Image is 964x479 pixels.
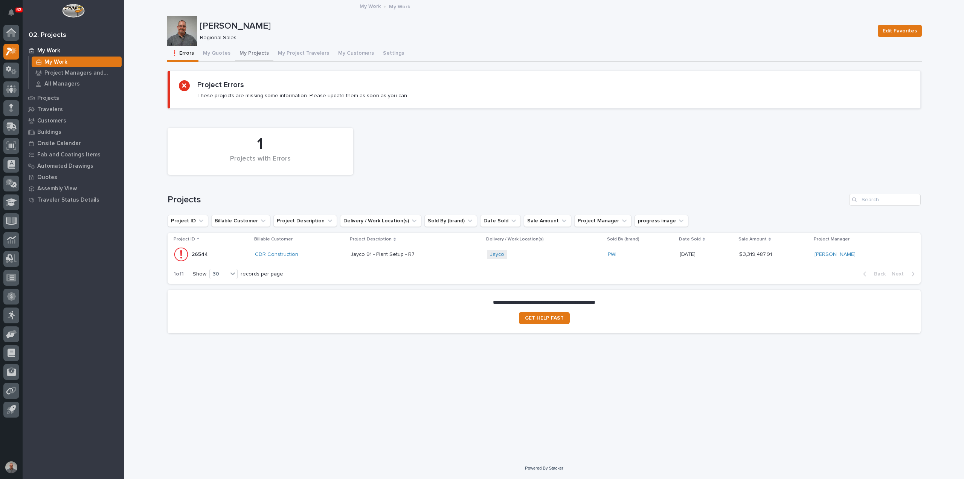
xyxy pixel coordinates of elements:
[23,92,124,104] a: Projects
[23,104,124,115] a: Travelers
[680,251,733,258] p: [DATE]
[340,215,421,227] button: Delivery / Work Location(s)
[869,271,886,277] span: Back
[635,215,688,227] button: progress image
[878,25,922,37] button: Edit Favorites
[37,152,101,158] p: Fab and Coatings Items
[679,235,701,243] p: Date Sold
[29,67,124,78] a: Project Managers and Engineers
[17,7,21,12] p: 63
[23,138,124,149] a: Onsite Calendar
[739,250,773,258] p: $ 3,319,487.91
[23,126,124,138] a: Buildings
[360,2,381,10] a: My Work
[23,183,124,194] a: Assembly View
[23,115,124,126] a: Customers
[254,235,293,243] p: Billable Customer
[200,21,872,32] p: [PERSON_NAME]
[3,459,19,475] button: users-avatar
[180,155,340,171] div: Projects with Errors
[525,466,563,470] a: Powered By Stacker
[37,47,60,54] p: My Work
[44,59,67,66] p: My Work
[168,194,846,205] h1: Projects
[486,235,544,243] p: Delivery / Work Location(s)
[273,215,337,227] button: Project Description
[351,250,416,258] p: Jayco 91 - Plant Setup - R7
[524,215,571,227] button: Sale Amount
[892,271,908,277] span: Next
[490,251,504,258] a: Jayco
[23,194,124,205] a: Traveler Status Details
[37,129,61,136] p: Buildings
[608,251,616,258] a: PWI
[883,26,917,35] span: Edit Favorites
[168,265,190,283] p: 1 of 1
[241,271,283,277] p: records per page
[424,215,477,227] button: Sold By (brand)
[200,35,869,41] p: Regional Sales
[180,135,340,154] div: 1
[37,174,57,181] p: Quotes
[23,45,124,56] a: My Work
[480,215,521,227] button: Date Sold
[350,235,392,243] p: Project Description
[37,106,63,113] p: Travelers
[37,197,99,204] p: Traveler Status Details
[37,163,93,170] p: Automated Drawings
[525,315,564,321] span: GET HELP FAST
[235,46,273,62] button: My Projects
[3,5,19,20] button: Notifications
[44,81,80,87] p: All Managers
[519,312,570,324] a: GET HELP FAST
[37,185,77,192] p: Assembly View
[738,235,767,243] p: Sale Amount
[849,194,921,206] input: Search
[29,78,124,89] a: All Managers
[197,92,408,99] p: These projects are missing some information. Please update them as soon as you can.
[334,46,378,62] button: My Customers
[378,46,409,62] button: Settings
[168,246,921,263] tr: 2654426544 CDR Construction Jayco 91 - Plant Setup - R7Jayco 91 - Plant Setup - R7 Jayco PWI [DAT...
[37,140,81,147] p: Onsite Calendar
[44,70,119,77] p: Project Managers and Engineers
[174,235,195,243] p: Project ID
[62,4,84,18] img: Workspace Logo
[167,46,198,62] button: ❗ Errors
[889,271,921,277] button: Next
[814,235,850,243] p: Project Manager
[574,215,631,227] button: Project Manager
[607,235,639,243] p: Sold By (brand)
[255,251,298,258] a: CDR Construction
[197,80,244,89] h2: Project Errors
[9,9,19,21] div: Notifications63
[210,270,228,278] div: 30
[273,46,334,62] button: My Project Travelers
[193,271,206,277] p: Show
[23,160,124,171] a: Automated Drawings
[29,31,66,40] div: 02. Projects
[37,118,66,124] p: Customers
[37,95,59,102] p: Projects
[211,215,270,227] button: Billable Customer
[23,149,124,160] a: Fab and Coatings Items
[815,251,856,258] a: [PERSON_NAME]
[23,171,124,183] a: Quotes
[857,271,889,277] button: Back
[198,46,235,62] button: My Quotes
[192,250,209,258] p: 26544
[168,215,208,227] button: Project ID
[389,2,410,10] p: My Work
[29,57,124,67] a: My Work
